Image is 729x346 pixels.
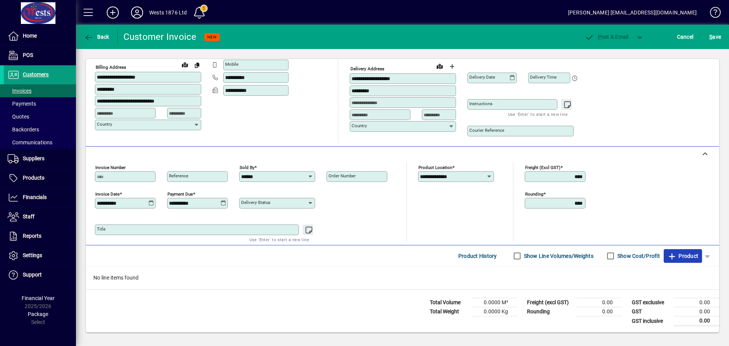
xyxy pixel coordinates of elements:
a: Home [4,27,76,46]
td: 0.00 [674,316,719,326]
a: Quotes [4,110,76,123]
mat-label: Mobile [225,62,238,67]
span: P [598,34,601,40]
span: POS [23,52,33,58]
td: Freight (excl GST) [523,298,576,307]
span: Product History [458,250,497,262]
mat-label: Country [352,123,367,128]
td: 0.00 [576,307,622,316]
td: 0.00 [674,307,719,316]
mat-label: Product location [418,165,452,170]
mat-label: Courier Reference [469,128,504,133]
app-page-header-button: Back [76,30,118,44]
a: Payments [4,97,76,110]
button: Add [101,6,125,19]
button: Choose address [446,60,458,73]
td: GST inclusive [628,316,674,326]
mat-label: Instructions [469,101,492,106]
span: Staff [23,213,35,220]
mat-label: Order number [328,173,356,179]
td: Total Weight [426,307,472,316]
span: ave [709,31,721,43]
span: Invoices [8,88,32,94]
span: Back [84,34,109,40]
mat-label: Freight (excl GST) [525,165,560,170]
a: View on map [179,58,191,71]
span: Products [23,175,44,181]
td: 0.0000 M³ [472,298,517,307]
td: Rounding [523,307,576,316]
div: Wests 1876 Ltd [149,6,187,19]
mat-label: Invoice number [95,165,126,170]
span: Reports [23,233,41,239]
span: Support [23,272,42,278]
a: Staff [4,207,76,226]
span: Customers [23,71,49,77]
button: Product History [455,249,500,263]
button: Copy to Delivery address [191,59,203,71]
a: Financials [4,188,76,207]
mat-label: Sold by [240,165,254,170]
mat-label: Payment due [167,191,193,197]
span: ost & Email [585,34,629,40]
div: Customer Invoice [123,31,197,43]
a: POS [4,46,76,65]
mat-hint: Use 'Enter' to start a new line [249,235,309,244]
span: Settings [23,252,42,258]
td: 0.00 [576,298,622,307]
div: [PERSON_NAME] [EMAIL_ADDRESS][DOMAIN_NAME] [568,6,697,19]
label: Show Line Volumes/Weights [522,252,593,260]
div: No line items found [86,266,719,289]
a: Settings [4,246,76,265]
mat-label: Reference [169,173,188,179]
mat-label: Delivery status [241,200,270,205]
mat-label: Country [97,122,112,127]
span: Cancel [677,31,694,43]
mat-label: Delivery date [469,74,495,80]
button: Profile [125,6,149,19]
span: Package [28,311,48,317]
a: Reports [4,227,76,246]
span: Suppliers [23,155,44,161]
td: Total Volume [426,298,472,307]
button: Product [664,249,702,263]
span: S [709,34,712,40]
mat-label: Title [97,226,106,232]
span: Financials [23,194,47,200]
button: Back [82,30,111,44]
span: NEW [207,35,217,39]
td: 0.00 [674,298,719,307]
span: Quotes [8,114,29,120]
span: Financial Year [22,295,55,301]
a: Communications [4,136,76,149]
a: Suppliers [4,149,76,168]
span: Home [23,33,37,39]
span: Product [667,250,698,262]
a: Support [4,265,76,284]
a: Products [4,169,76,188]
span: Payments [8,101,36,107]
a: Invoices [4,84,76,97]
mat-label: Invoice date [95,191,120,197]
button: Save [707,30,723,44]
a: Knowledge Base [704,2,720,26]
label: Show Cost/Profit [616,252,660,260]
mat-label: Rounding [525,191,543,197]
button: Post & Email [581,30,633,44]
mat-hint: Use 'Enter' to start a new line [508,110,568,118]
span: Backorders [8,126,39,133]
td: GST [628,307,674,316]
a: Backorders [4,123,76,136]
td: 0.0000 Kg [472,307,517,316]
button: Cancel [675,30,696,44]
a: View on map [434,60,446,72]
span: Communications [8,139,52,145]
td: GST exclusive [628,298,674,307]
mat-label: Delivery time [530,74,557,80]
